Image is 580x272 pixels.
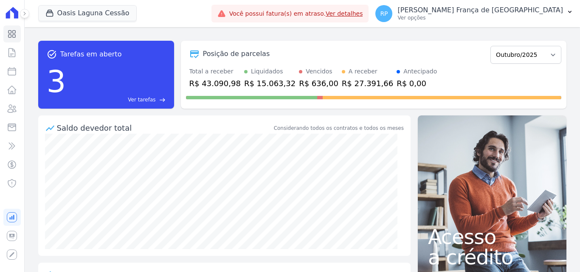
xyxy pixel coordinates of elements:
[60,49,122,59] span: Tarefas em aberto
[342,78,393,89] div: R$ 27.391,66
[369,2,580,25] button: RP [PERSON_NAME] França de [GEOGRAPHIC_DATA] Ver opções
[244,78,296,89] div: R$ 15.063,32
[306,67,332,76] div: Vencidos
[57,122,272,134] div: Saldo devedor total
[38,5,137,21] button: Oasis Laguna Cessão
[203,49,270,59] div: Posição de parcelas
[189,67,241,76] div: Total a receber
[47,49,57,59] span: task_alt
[397,78,437,89] div: R$ 0,00
[299,78,338,89] div: R$ 636,00
[47,59,66,104] div: 3
[428,247,556,267] span: a crédito
[159,97,166,103] span: east
[397,14,563,21] p: Ver opções
[69,96,165,104] a: Ver tarefas east
[189,78,241,89] div: R$ 43.090,98
[274,124,404,132] div: Considerando todos os contratos e todos os meses
[349,67,377,76] div: A receber
[326,10,363,17] a: Ver detalhes
[251,67,283,76] div: Liquidados
[229,9,363,18] span: Você possui fatura(s) em atraso.
[403,67,437,76] div: Antecipado
[128,96,155,104] span: Ver tarefas
[428,227,556,247] span: Acesso
[397,6,563,14] p: [PERSON_NAME] França de [GEOGRAPHIC_DATA]
[380,11,388,17] span: RP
